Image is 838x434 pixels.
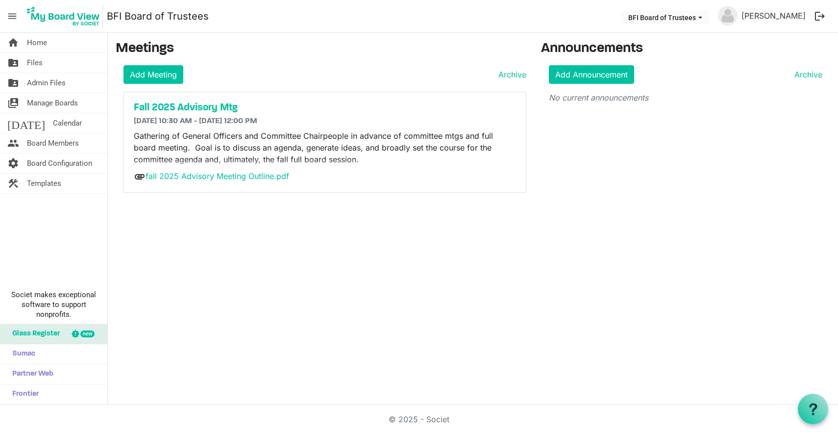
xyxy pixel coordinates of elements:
[24,4,103,28] img: My Board View Logo
[810,6,830,26] button: logout
[146,171,289,181] a: fall 2025 Advisory Meeting Outline.pdf
[123,65,183,84] a: Add Meeting
[134,117,516,126] h6: [DATE] 10:30 AM - [DATE] 12:00 PM
[134,130,516,165] p: Gathering of General Officers and Committee Chairpeople in advance of committee mtgs and full boa...
[549,92,822,103] p: No current announcements
[4,290,103,319] span: Societ makes exceptional software to support nonprofits.
[7,344,35,364] span: Sumac
[494,69,526,80] a: Archive
[7,53,19,73] span: folder_shared
[541,41,830,57] h3: Announcements
[7,113,45,133] span: [DATE]
[27,53,43,73] span: Files
[27,73,66,93] span: Admin Files
[7,364,53,384] span: Partner Web
[7,33,19,52] span: home
[622,10,709,24] button: BFI Board of Trustees dropdownbutton
[718,6,738,26] img: no-profile-picture.svg
[116,41,526,57] h3: Meetings
[134,171,146,182] span: attachment
[7,93,19,113] span: switch_account
[549,65,634,84] a: Add Announcement
[27,153,92,173] span: Board Configuration
[790,69,822,80] a: Archive
[7,153,19,173] span: settings
[107,6,209,26] a: BFI Board of Trustees
[738,6,810,26] a: [PERSON_NAME]
[7,174,19,193] span: construction
[80,331,95,337] div: new
[7,384,39,404] span: Frontier
[7,324,60,344] span: Glass Register
[27,33,47,52] span: Home
[389,414,449,424] a: © 2025 - Societ
[134,102,516,114] a: Fall 2025 Advisory Mtg
[27,93,78,113] span: Manage Boards
[7,73,19,93] span: folder_shared
[53,113,82,133] span: Calendar
[27,174,61,193] span: Templates
[24,4,107,28] a: My Board View Logo
[27,133,79,153] span: Board Members
[3,7,22,26] span: menu
[7,133,19,153] span: people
